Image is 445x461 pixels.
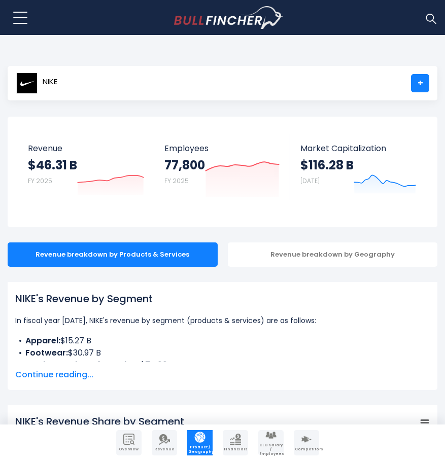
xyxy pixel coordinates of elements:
span: Revenue [153,447,176,451]
small: [DATE] [300,176,320,185]
span: Revenue [28,144,144,153]
small: FY 2025 [164,176,189,185]
a: Company Employees [258,430,284,455]
h1: NIKE's Revenue by Segment [15,291,430,306]
a: Company Financials [223,430,248,455]
a: Company Revenue [152,430,177,455]
span: Overview [117,447,141,451]
a: + [411,74,429,92]
a: Go to homepage [174,6,283,29]
small: FY 2025 [28,176,52,185]
span: Competitors [295,447,318,451]
strong: 77,800 [164,157,205,173]
a: Market Capitalization $116.28 B [DATE] [290,134,426,200]
span: Product / Geography [188,445,212,454]
a: Company Overview [116,430,142,455]
tspan: NIKE's Revenue Share by Segment [15,414,184,429]
span: Employees [164,144,280,153]
span: NIKE [43,78,57,86]
a: NIKE [16,74,58,92]
span: Continue reading... [15,369,430,381]
a: Company Competitors [294,430,319,455]
span: Market Capitalization [300,144,416,153]
img: bullfincher logo [174,6,283,29]
strong: $116.28 B [300,157,354,173]
img: NKE logo [16,73,38,94]
span: CEO Salary / Employees [259,443,283,456]
li: $30.97 B [15,347,430,359]
a: Employees 77,800 FY 2025 [154,134,290,200]
div: Revenue breakdown by Products & Services [8,242,218,267]
a: Company Product/Geography [187,430,213,455]
li: $15.27 B [15,335,430,347]
b: Footwear: [25,347,68,359]
span: Financials [224,447,247,451]
li: $74.00 M [15,359,430,371]
strong: $46.31 B [28,157,77,173]
b: Product and Service, Other: [25,359,140,371]
a: Revenue $46.31 B FY 2025 [18,134,154,200]
div: Revenue breakdown by Geography [228,242,438,267]
p: In fiscal year [DATE], NIKE's revenue by segment (products & services) are as follows: [15,314,430,327]
b: Apparel: [25,335,60,346]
